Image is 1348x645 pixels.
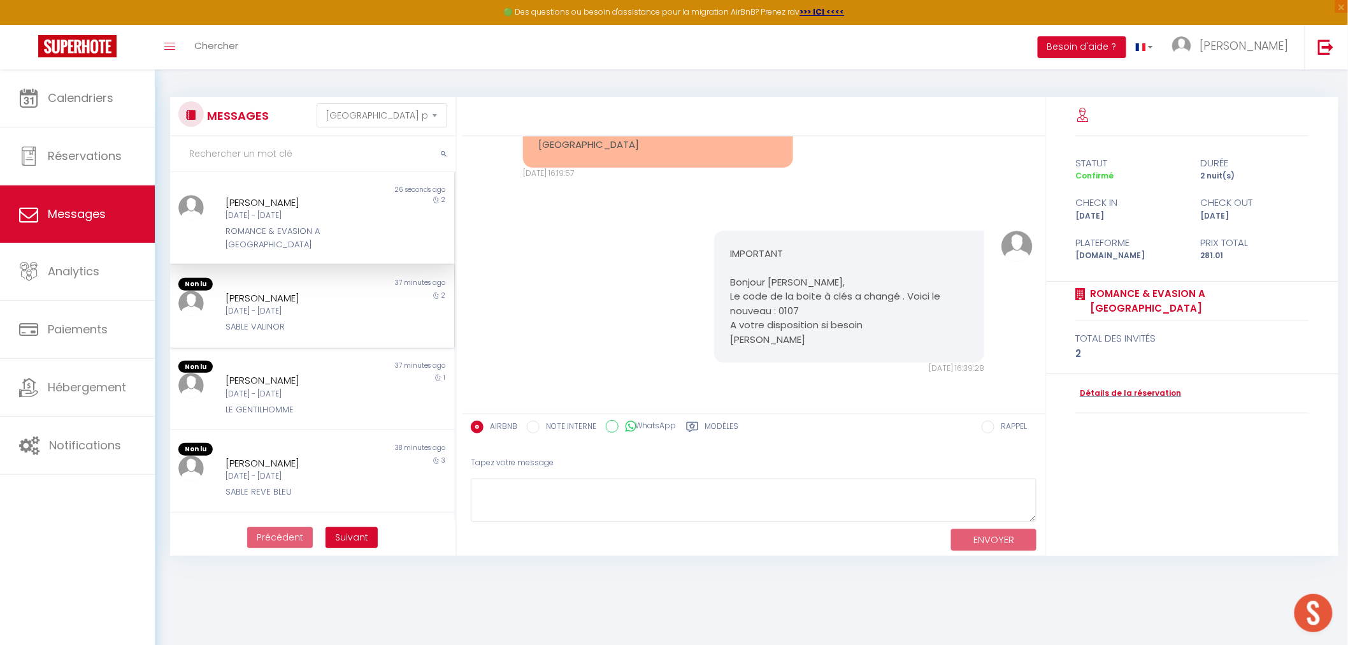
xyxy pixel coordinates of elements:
[226,403,375,416] div: LE GENTILHOMME
[247,527,313,549] button: Previous
[619,420,677,434] label: WhatsApp
[1075,170,1114,181] span: Confirmé
[178,361,213,373] span: Non lu
[1075,346,1309,361] div: 2
[226,321,375,333] div: SABLE VALINOR
[705,421,739,437] label: Modèles
[170,136,455,172] input: Rechercher un mot clé
[1193,170,1318,182] div: 2 nuit(s)
[226,225,375,251] div: ROMANCE & EVASION A [GEOGRAPHIC_DATA]
[1067,210,1193,222] div: [DATE]
[1038,36,1126,58] button: Besoin d'aide ?
[257,531,303,544] span: Précédent
[1193,195,1318,210] div: check out
[48,206,106,222] span: Messages
[444,373,446,382] span: 1
[540,421,596,435] label: NOTE INTERNE
[178,195,204,221] img: ...
[442,291,446,300] span: 2
[49,437,121,453] span: Notifications
[326,527,378,549] button: Next
[226,486,375,498] div: SABLE REVE BLEU
[523,168,793,180] div: [DATE] 16:19:57
[178,456,204,481] img: ...
[335,531,368,544] span: Suivant
[1075,331,1309,346] div: total des invités
[226,210,375,222] div: [DATE] - [DATE]
[226,305,375,317] div: [DATE] - [DATE]
[1172,36,1191,55] img: ...
[48,263,99,279] span: Analytics
[178,291,204,316] img: ...
[185,25,248,69] a: Chercher
[1163,25,1305,69] a: ... [PERSON_NAME]
[226,388,375,400] div: [DATE] - [DATE]
[1318,39,1334,55] img: logout
[442,195,446,205] span: 2
[714,363,984,375] div: [DATE] 16:39:28
[1067,250,1193,262] div: [DOMAIN_NAME]
[48,321,108,337] span: Paiements
[226,456,375,471] div: [PERSON_NAME]
[226,470,375,482] div: [DATE] - [DATE]
[1193,250,1318,262] div: 281.01
[178,278,213,291] span: Non lu
[312,185,454,195] div: 26 seconds ago
[226,195,375,210] div: [PERSON_NAME]
[1001,231,1033,262] img: ...
[1193,156,1318,171] div: durée
[48,90,113,106] span: Calendriers
[48,379,126,395] span: Hébergement
[226,291,375,306] div: [PERSON_NAME]
[204,101,269,130] h3: MESSAGES
[730,247,968,347] pre: IMPORTANT Bonjour [PERSON_NAME], Le code de la boite à clés a changé . Voici le nouveau : 0107 A ...
[312,443,454,456] div: 38 minutes ago
[1200,38,1289,54] span: [PERSON_NAME]
[38,35,117,57] img: Super Booking
[951,529,1036,551] button: ENVOYER
[226,373,375,388] div: [PERSON_NAME]
[1193,210,1318,222] div: [DATE]
[484,421,517,435] label: AIRBNB
[1075,388,1181,400] a: Détails de la réservation
[178,443,213,456] span: Non lu
[194,39,238,52] span: Chercher
[442,456,446,465] span: 3
[312,361,454,373] div: 37 minutes ago
[48,148,122,164] span: Réservations
[1067,156,1193,171] div: statut
[800,6,845,17] a: >>> ICI <<<<
[178,373,204,398] img: ...
[312,278,454,291] div: 37 minutes ago
[1067,235,1193,250] div: Plateforme
[1067,195,1193,210] div: check in
[994,421,1027,435] label: RAPPEL
[471,447,1037,479] div: Tapez votre message
[1086,286,1309,316] a: ROMANCE & EVASION A [GEOGRAPHIC_DATA]
[1193,235,1318,250] div: Prix total
[1294,594,1333,632] div: Ouvrir le chat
